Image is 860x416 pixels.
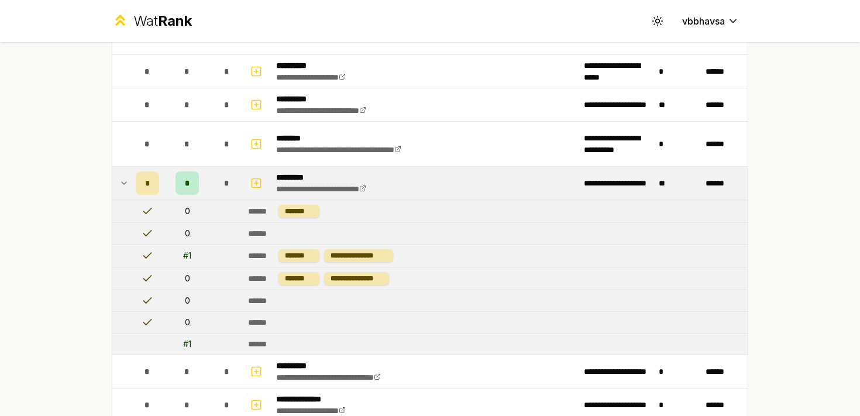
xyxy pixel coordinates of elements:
[133,12,192,30] div: Wat
[673,11,748,32] button: vbbhavsa
[682,14,725,28] span: vbbhavsa
[158,12,192,29] span: Rank
[183,250,191,262] div: # 1
[164,200,211,222] td: 0
[164,223,211,244] td: 0
[164,312,211,333] td: 0
[112,12,192,30] a: WatRank
[164,290,211,311] td: 0
[164,267,211,290] td: 0
[183,338,191,350] div: # 1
